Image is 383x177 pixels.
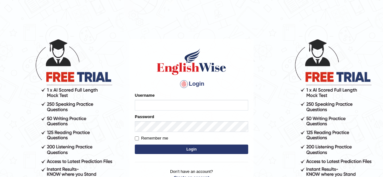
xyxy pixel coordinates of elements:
[135,114,154,120] label: Password
[135,135,168,141] label: Remember me
[135,136,139,140] input: Remember me
[156,48,227,76] img: Logo of English Wise sign in for intelligent practice with AI
[135,92,155,98] label: Username
[135,145,248,154] button: Login
[135,79,248,89] h4: Login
